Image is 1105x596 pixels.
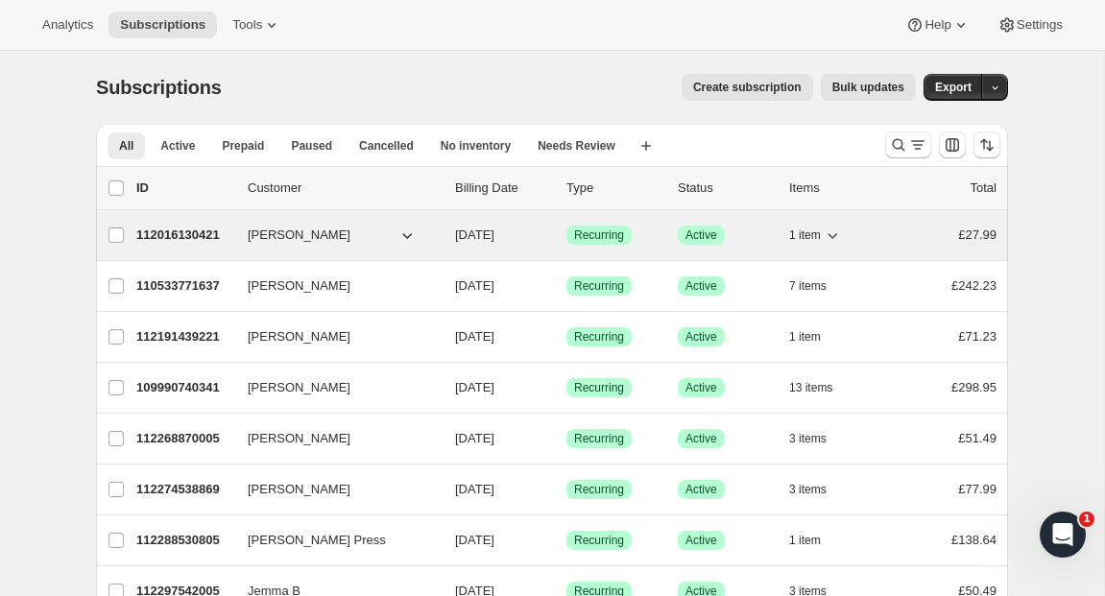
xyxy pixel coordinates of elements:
[789,179,885,198] div: Items
[789,527,842,554] button: 1 item
[1017,17,1063,33] span: Settings
[958,227,997,242] span: £27.99
[789,380,832,395] span: 13 items
[789,329,821,345] span: 1 item
[693,80,802,95] span: Create subscription
[136,179,232,198] p: ID
[108,12,217,38] button: Subscriptions
[789,273,848,299] button: 7 items
[136,327,232,346] p: 112191439221
[136,429,232,448] p: 112268870005
[119,138,133,154] span: All
[136,531,232,550] p: 112288530805
[221,12,293,38] button: Tools
[359,138,414,154] span: Cancelled
[789,431,827,446] span: 3 items
[248,276,350,296] span: [PERSON_NAME]
[894,12,981,38] button: Help
[236,322,428,352] button: [PERSON_NAME]
[971,179,997,198] p: Total
[455,431,494,445] span: [DATE]
[685,278,717,294] span: Active
[685,329,717,345] span: Active
[31,12,105,38] button: Analytics
[136,527,997,554] div: 112288530805[PERSON_NAME] Press[DATE]SuccessRecurringSuccessActive1 item£138.64
[248,179,440,198] p: Customer
[248,531,386,550] span: [PERSON_NAME] Press
[455,278,494,293] span: [DATE]
[441,138,511,154] span: No inventory
[939,131,966,158] button: Customize table column order and visibility
[832,80,904,95] span: Bulk updates
[574,482,624,497] span: Recurring
[538,138,615,154] span: Needs Review
[789,374,853,401] button: 13 items
[574,431,624,446] span: Recurring
[455,179,551,198] p: Billing Date
[455,329,494,344] span: [DATE]
[685,533,717,548] span: Active
[574,227,624,243] span: Recurring
[455,227,494,242] span: [DATE]
[986,12,1074,38] button: Settings
[685,380,717,395] span: Active
[136,323,997,350] div: 112191439221[PERSON_NAME][DATE]SuccessRecurringSuccessActive1 item£71.23
[885,131,931,158] button: Search and filter results
[136,273,997,299] div: 110533771637[PERSON_NAME][DATE]SuccessRecurringSuccessActive7 items£242.23
[789,227,821,243] span: 1 item
[136,179,997,198] div: IDCustomerBilling DateTypeStatusItemsTotal
[685,431,717,446] span: Active
[236,372,428,403] button: [PERSON_NAME]
[236,271,428,301] button: [PERSON_NAME]
[136,374,997,401] div: 109990740341[PERSON_NAME][DATE]SuccessRecurringSuccessActive13 items£298.95
[951,380,997,394] span: £298.95
[136,276,232,296] p: 110533771637
[958,482,997,496] span: £77.99
[136,222,997,249] div: 112016130421[PERSON_NAME][DATE]SuccessRecurringSuccessActive1 item£27.99
[958,329,997,344] span: £71.23
[789,476,848,503] button: 3 items
[232,17,262,33] span: Tools
[42,17,93,33] span: Analytics
[236,220,428,250] button: [PERSON_NAME]
[789,533,821,548] span: 1 item
[958,431,997,445] span: £51.49
[248,378,350,397] span: [PERSON_NAME]
[678,179,774,198] p: Status
[96,77,222,98] span: Subscriptions
[574,533,624,548] span: Recurring
[120,17,205,33] span: Subscriptions
[925,17,950,33] span: Help
[136,378,232,397] p: 109990740341
[160,138,195,154] span: Active
[574,380,624,395] span: Recurring
[248,226,350,245] span: [PERSON_NAME]
[248,327,350,346] span: [PERSON_NAME]
[236,423,428,454] button: [PERSON_NAME]
[236,474,428,505] button: [PERSON_NAME]
[1040,512,1086,558] iframe: Intercom live chat
[136,425,997,452] div: 112268870005[PERSON_NAME][DATE]SuccessRecurringSuccessActive3 items£51.49
[685,482,717,497] span: Active
[566,179,662,198] div: Type
[631,132,661,159] button: Create new view
[248,429,350,448] span: [PERSON_NAME]
[136,226,232,245] p: 112016130421
[455,482,494,496] span: [DATE]
[821,74,916,101] button: Bulk updates
[789,222,842,249] button: 1 item
[924,74,983,101] button: Export
[136,480,232,499] p: 112274538869
[248,480,350,499] span: [PERSON_NAME]
[935,80,972,95] span: Export
[951,278,997,293] span: £242.23
[455,380,494,394] span: [DATE]
[574,329,624,345] span: Recurring
[951,533,997,547] span: £138.64
[136,476,997,503] div: 112274538869[PERSON_NAME][DATE]SuccessRecurringSuccessActive3 items£77.99
[236,525,428,556] button: [PERSON_NAME] Press
[789,482,827,497] span: 3 items
[973,131,1000,158] button: Sort the results
[789,278,827,294] span: 7 items
[455,533,494,547] span: [DATE]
